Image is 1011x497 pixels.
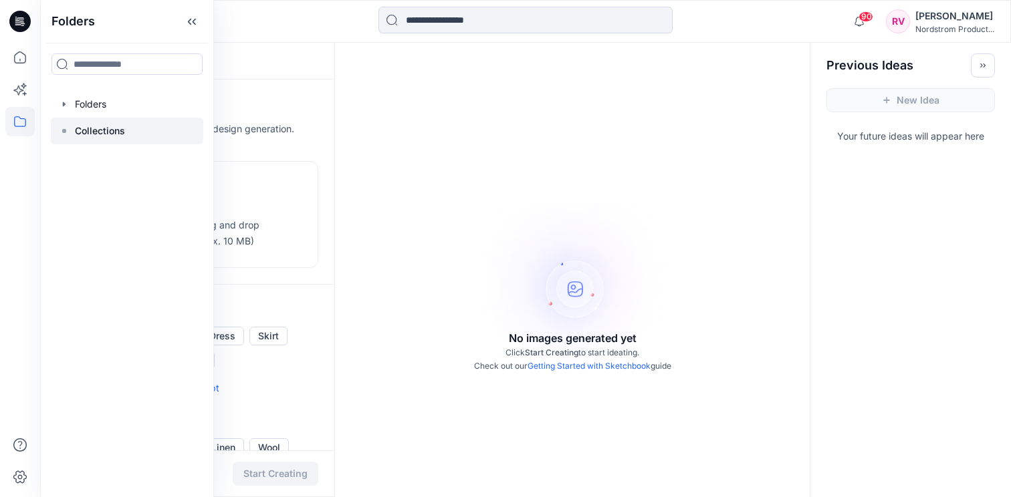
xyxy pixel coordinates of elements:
button: Toggle idea bar [971,53,995,77]
div: Nordstrom Product... [915,24,994,34]
button: Linen [203,438,244,457]
p: Click to start ideating. Check out our guide [474,346,671,373]
button: Skirt [249,327,288,345]
button: Dress [201,327,244,345]
div: [PERSON_NAME] [915,8,994,24]
p: Your future ideas will appear here [810,123,1011,144]
span: Start Creating [525,347,578,357]
p: No images generated yet [509,330,637,346]
span: 90 [859,11,873,22]
div: RV [886,9,910,33]
p: Collections [75,123,125,139]
h2: Previous Ideas [826,57,913,73]
button: Wool [249,438,289,457]
a: Getting Started with Sketchbook [528,361,651,371]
